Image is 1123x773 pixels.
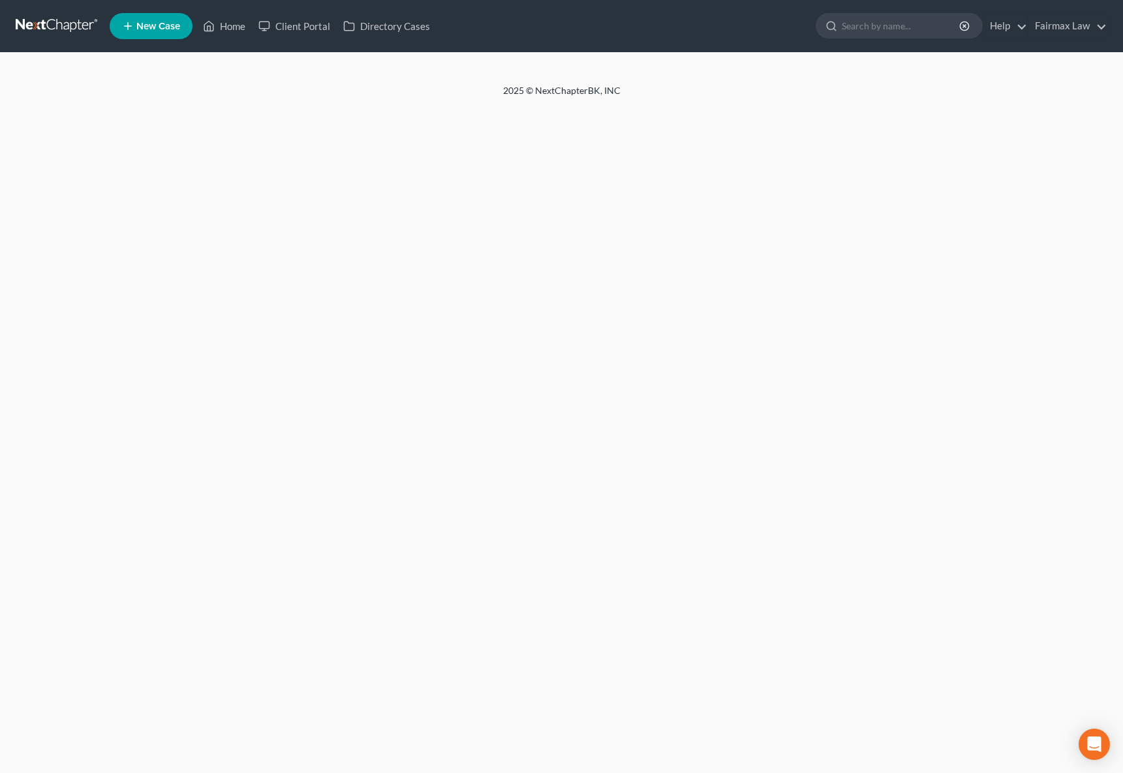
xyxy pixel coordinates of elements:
[136,22,180,31] span: New Case
[983,14,1027,38] a: Help
[252,14,337,38] a: Client Portal
[196,14,252,38] a: Home
[842,14,961,38] input: Search by name...
[190,84,934,108] div: 2025 © NextChapterBK, INC
[1079,729,1110,760] div: Open Intercom Messenger
[337,14,437,38] a: Directory Cases
[1028,14,1107,38] a: Fairmax Law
